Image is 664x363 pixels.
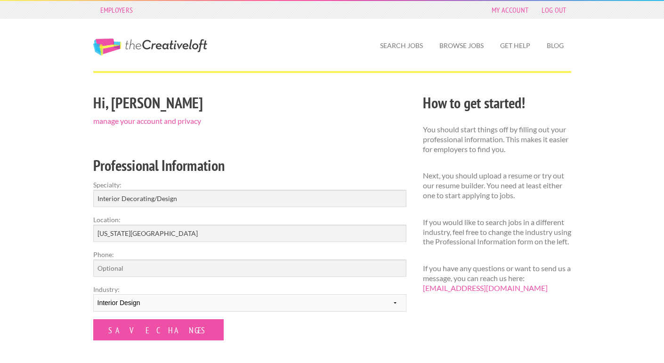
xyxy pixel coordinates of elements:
p: If you would like to search jobs in a different industry, feel free to change the industry using ... [423,218,571,247]
h2: Professional Information [93,155,406,176]
label: Industry: [93,284,406,294]
label: Phone: [93,250,406,259]
a: [EMAIL_ADDRESS][DOMAIN_NAME] [423,283,548,292]
p: If you have any questions or want to send us a message, you can reach us here: [423,264,571,293]
a: Blog [539,35,571,56]
input: Save Changes [93,319,224,340]
a: Employers [96,3,138,16]
a: Search Jobs [372,35,430,56]
a: Log Out [537,3,571,16]
a: Browse Jobs [432,35,491,56]
label: Specialty: [93,180,406,190]
a: My Account [487,3,533,16]
a: manage your account and privacy [93,116,201,125]
h2: Hi, [PERSON_NAME] [93,92,406,113]
h2: How to get started! [423,92,571,113]
a: Get Help [493,35,538,56]
label: Location: [93,215,406,225]
p: Next, you should upload a resume or try out our resume builder. You need at least either one to s... [423,171,571,200]
a: The Creative Loft [93,39,207,56]
input: e.g. New York, NY [93,225,406,242]
p: You should start things off by filling out your professional information. This makes it easier fo... [423,125,571,154]
input: Optional [93,259,406,277]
